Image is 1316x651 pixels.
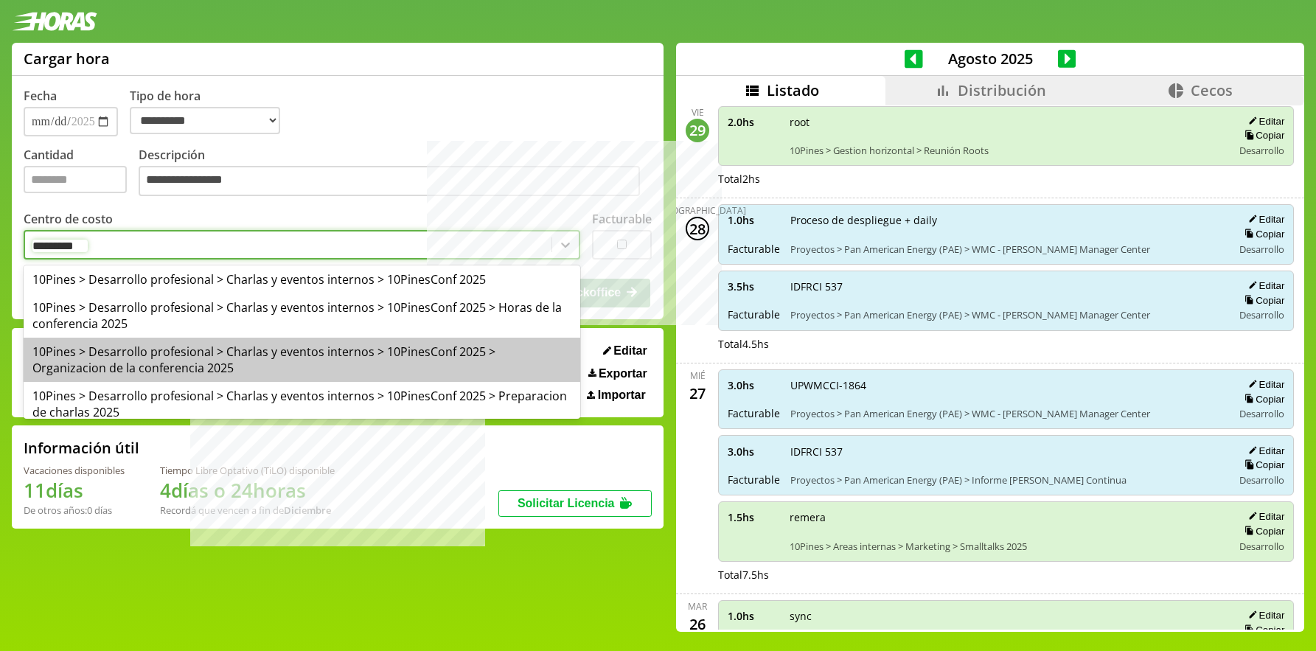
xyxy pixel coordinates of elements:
button: Copiar [1240,624,1284,636]
label: Descripción [139,147,652,201]
span: Desarrollo [1239,144,1284,157]
span: sync [790,609,1222,623]
span: 2.0 hs [728,115,779,129]
div: 27 [686,382,709,405]
span: Agosto 2025 [923,49,1058,69]
span: Proyectos > Pan American Energy (PAE) > WMC - [PERSON_NAME] Manager Center [790,308,1222,321]
span: UPWMCCI-1864 [790,378,1222,392]
span: Proyectos > Pan American Energy (PAE) > WMC - [PERSON_NAME] Manager Center [790,243,1222,256]
span: 1.5 hs [728,510,779,524]
span: IDFRCI 537 [790,445,1222,459]
span: Distribución [958,80,1046,100]
h1: 4 días o 24 horas [160,477,335,504]
span: Facturable [728,242,780,256]
div: Recordá que vencen a fin de [160,504,335,517]
button: Exportar [584,366,652,381]
button: Editar [1244,378,1284,391]
textarea: Descripción [139,166,640,197]
span: Editar [613,344,647,358]
div: 29 [686,119,709,142]
span: Proyectos > Pan American Energy (PAE) > Informe [PERSON_NAME] Continua [790,473,1222,487]
button: Editar [1244,609,1284,622]
div: 10Pines > Desarrollo profesional > Charlas y eventos internos > 10PinesConf 2025 [24,265,580,293]
span: Desarrollo [1239,243,1284,256]
div: Total 7.5 hs [718,568,1294,582]
span: Listado [767,80,819,100]
label: Centro de costo [24,211,113,227]
span: 10Pines > Gestion horizontal > Reunión Roots [790,144,1222,157]
button: Copiar [1240,459,1284,471]
span: 3.5 hs [728,279,780,293]
button: Copiar [1240,525,1284,537]
span: Facturable [728,406,780,420]
span: IDFRCI 537 [790,279,1222,293]
button: Editar [599,344,652,358]
span: Exportar [599,367,647,380]
input: Cantidad [24,166,127,193]
span: Desarrollo [1239,540,1284,553]
div: 10Pines > Desarrollo profesional > Charlas y eventos internos > 10PinesConf 2025 > Preparacion de... [24,382,580,426]
label: Tipo de hora [130,88,292,136]
div: [DEMOGRAPHIC_DATA] [649,204,746,217]
button: Editar [1244,213,1284,226]
span: Proceso de despliegue + daily [790,213,1222,227]
select: Tipo de hora [130,107,280,134]
div: Vacaciones disponibles [24,464,125,477]
button: Copiar [1240,294,1284,307]
span: remera [790,510,1222,524]
span: 1.0 hs [728,213,780,227]
span: Facturable [728,473,780,487]
span: 3.0 hs [728,378,780,392]
span: 3.0 hs [728,445,780,459]
button: Editar [1244,510,1284,523]
label: Cantidad [24,147,139,201]
div: Total 4.5 hs [718,337,1294,351]
span: Desarrollo [1239,407,1284,420]
span: Desarrollo [1239,308,1284,321]
label: Fecha [24,88,57,104]
div: mar [688,600,707,613]
div: 10Pines > Desarrollo profesional > Charlas y eventos internos > 10PinesConf 2025 > Organizacion d... [24,338,580,382]
span: Desarrollo [1239,473,1284,487]
div: mié [690,369,706,382]
span: root [790,115,1222,129]
span: 1.0 hs [728,609,779,623]
b: Diciembre [284,504,331,517]
button: Copiar [1240,129,1284,142]
label: Facturable [592,211,652,227]
div: Total 2 hs [718,172,1294,186]
span: Importar [598,389,646,402]
span: Solicitar Licencia [518,497,615,509]
h1: Cargar hora [24,49,110,69]
div: scrollable content [676,105,1304,630]
span: Cecos [1191,80,1233,100]
div: Tiempo Libre Optativo (TiLO) disponible [160,464,335,477]
div: vie [692,106,704,119]
button: Copiar [1240,393,1284,405]
div: 28 [686,217,709,240]
div: 10Pines > Desarrollo profesional > Charlas y eventos internos > 10PinesConf 2025 > Horas de la co... [24,293,580,338]
button: Solicitar Licencia [498,490,652,517]
h2: Información útil [24,438,139,458]
img: logotipo [12,12,97,31]
button: Editar [1244,445,1284,457]
span: Proyectos > Pan American Energy (PAE) > WMC - [PERSON_NAME] Manager Center [790,407,1222,420]
span: Facturable [728,307,780,321]
button: Editar [1244,279,1284,292]
button: Editar [1244,115,1284,128]
div: 26 [686,613,709,636]
h1: 11 días [24,477,125,504]
button: Copiar [1240,228,1284,240]
div: De otros años: 0 días [24,504,125,517]
span: 10Pines > Areas internas > Marketing > Smalltalks 2025 [790,540,1222,553]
